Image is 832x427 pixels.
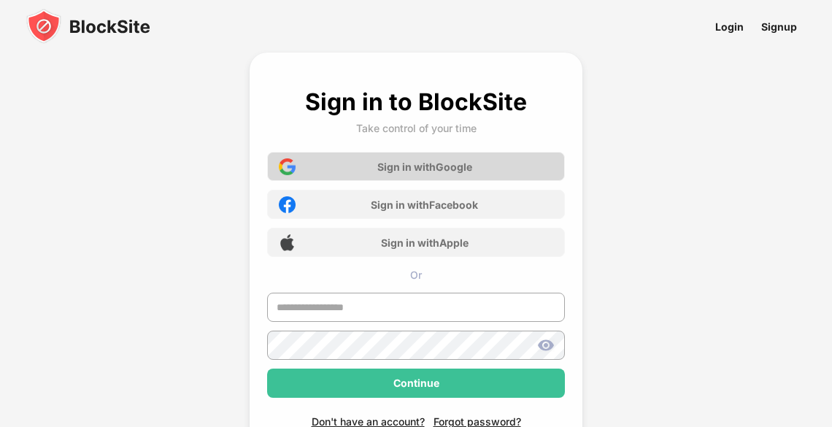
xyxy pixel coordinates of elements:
[26,9,150,44] img: blocksite-icon-black.svg
[752,10,806,43] a: Signup
[356,122,477,134] div: Take control of your time
[393,377,439,389] div: Continue
[371,199,478,211] div: Sign in with Facebook
[279,234,296,251] img: apple-icon.png
[279,158,296,175] img: google-icon.png
[537,336,555,354] img: show-password.svg
[305,88,527,116] div: Sign in to BlockSite
[706,10,752,43] a: Login
[377,161,472,173] div: Sign in with Google
[267,269,565,281] div: Or
[381,236,469,249] div: Sign in with Apple
[279,196,296,213] img: facebook-icon.png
